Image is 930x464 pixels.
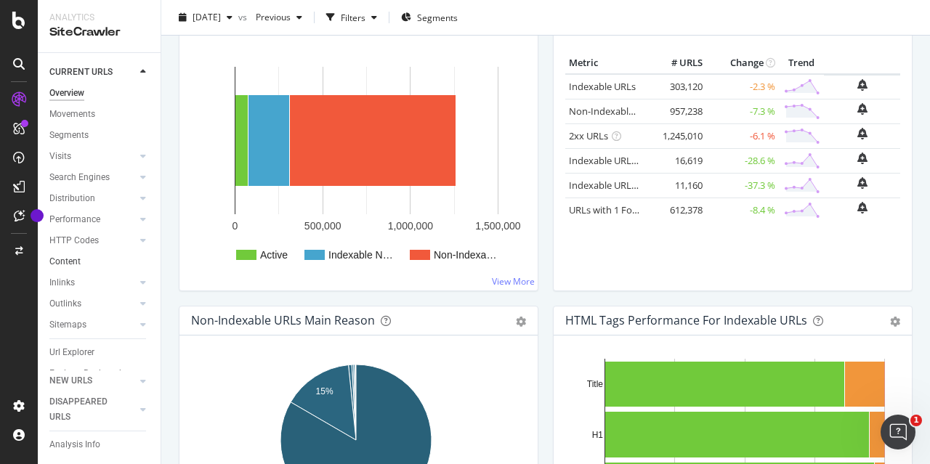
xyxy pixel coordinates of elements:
[31,209,44,222] div: Tooltip anchor
[569,80,636,93] a: Indexable URLs
[328,249,393,261] text: Indexable N…
[49,212,100,227] div: Performance
[49,373,92,388] div: NEW URLS
[238,11,250,23] span: vs
[475,220,520,232] text: 1,500,000
[341,11,365,23] div: Filters
[592,430,604,440] text: H1
[492,275,535,288] a: View More
[648,123,706,148] td: 1,245,010
[49,233,136,248] a: HTTP Codes
[569,154,690,167] a: Indexable URLs with Bad H1
[49,437,150,452] a: Analysis Info
[49,366,150,381] a: Explorer Bookmarks
[434,249,496,261] text: Non-Indexa…
[857,79,868,91] div: bell-plus
[49,254,81,269] div: Content
[49,12,149,24] div: Analytics
[706,74,779,99] td: -2.3 %
[395,6,464,29] button: Segments
[565,52,648,74] th: Metric
[49,191,95,206] div: Distribution
[569,203,676,216] a: URLs with 1 Follow Inlink
[49,345,94,360] div: Url Explorer
[890,317,900,327] div: gear
[49,107,150,122] a: Movements
[706,123,779,148] td: -6.1 %
[857,177,868,189] div: bell-plus
[49,212,136,227] a: Performance
[49,128,150,143] a: Segments
[49,86,150,101] a: Overview
[49,275,75,290] div: Inlinks
[191,52,521,279] svg: A chart.
[49,275,136,290] a: Inlinks
[565,313,807,327] div: HTML Tags Performance for Indexable URLs
[648,99,706,123] td: 957,238
[910,415,922,426] span: 1
[49,317,86,333] div: Sitemaps
[857,128,868,139] div: bell-plus
[49,345,150,360] a: Url Explorer
[49,296,136,312] a: Outlinks
[49,296,81,312] div: Outlinks
[250,11,291,23] span: Previous
[320,6,383,29] button: Filters
[49,170,110,185] div: Search Engines
[706,52,779,74] th: Change
[191,313,375,327] div: Non-Indexable URLs Main Reason
[49,254,150,269] a: Content
[857,103,868,115] div: bell-plus
[49,233,99,248] div: HTTP Codes
[49,149,71,164] div: Visits
[232,220,238,232] text: 0
[648,52,706,74] th: # URLS
[49,149,136,164] a: Visits
[260,249,288,261] text: Active
[49,107,95,122] div: Movements
[49,128,89,143] div: Segments
[49,394,136,425] a: DISAPPEARED URLS
[49,191,136,206] a: Distribution
[250,6,308,29] button: Previous
[49,373,136,388] a: NEW URLS
[49,317,136,333] a: Sitemaps
[417,11,458,23] span: Segments
[49,394,123,425] div: DISAPPEARED URLS
[706,173,779,198] td: -37.3 %
[49,170,136,185] a: Search Engines
[706,99,779,123] td: -7.3 %
[587,379,604,389] text: Title
[779,52,824,74] th: Trend
[49,86,84,101] div: Overview
[857,202,868,213] div: bell-plus
[516,317,526,327] div: gear
[706,148,779,173] td: -28.6 %
[304,220,341,232] text: 500,000
[648,74,706,99] td: 303,120
[388,220,433,232] text: 1,000,000
[173,6,238,29] button: [DATE]
[49,65,113,80] div: CURRENT URLS
[316,386,333,396] text: 15%
[49,437,100,452] div: Analysis Info
[648,173,706,198] td: 11,160
[49,366,128,381] div: Explorer Bookmarks
[648,148,706,173] td: 16,619
[648,198,706,222] td: 612,378
[881,415,915,449] iframe: Intercom live chat
[49,24,149,41] div: SiteCrawler
[857,152,868,164] div: bell-plus
[569,105,658,118] a: Non-Indexable URLs
[193,11,221,23] span: 2025 Aug. 31st
[706,198,779,222] td: -8.4 %
[569,129,608,142] a: 2xx URLs
[569,179,727,192] a: Indexable URLs with Bad Description
[49,65,136,80] a: CURRENT URLS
